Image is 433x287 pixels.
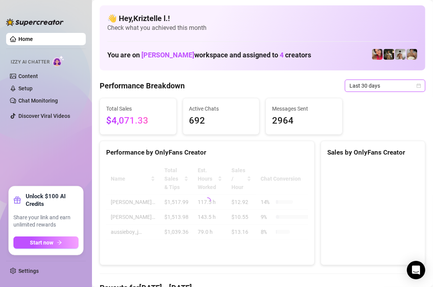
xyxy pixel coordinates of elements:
img: logo-BBDzfeDw.svg [6,18,64,26]
span: Active Chats [189,104,253,113]
h4: Performance Breakdown [100,80,185,91]
a: Setup [18,85,33,91]
button: Start nowarrow-right [13,236,79,249]
a: Content [18,73,38,79]
span: Share your link and earn unlimited rewards [13,214,79,229]
span: Izzy AI Chatter [11,59,49,66]
a: Discover Viral Videos [18,113,70,119]
span: arrow-right [57,240,62,245]
span: $4,071.33 [106,114,170,128]
span: Total Sales [106,104,170,113]
span: 2964 [272,114,336,128]
strong: Unlock $100 AI Credits [26,192,79,208]
div: Open Intercom Messenger [407,261,425,279]
img: aussieboy_j [395,49,406,60]
img: AI Chatter [52,55,64,67]
div: Sales by OnlyFans Creator [327,147,419,158]
span: Messages Sent [272,104,336,113]
div: Performance by OnlyFans Creator [106,147,308,158]
span: gift [13,196,21,204]
h1: You are on workspace and assigned to creators [107,51,311,59]
span: Start now [30,240,54,246]
span: [PERSON_NAME] [141,51,194,59]
img: Tony [384,49,394,60]
a: Settings [18,268,39,274]
span: Last 30 days [349,80,421,91]
img: Aussieboy_jfree [407,49,417,60]
h4: 👋 Hey, Kriztelle l. ! [107,13,418,24]
span: loading [203,197,211,205]
span: calendar [417,83,421,88]
a: Chat Monitoring [18,98,58,104]
a: Home [18,36,33,42]
img: Vanessa [372,49,383,60]
span: 4 [280,51,284,59]
span: 692 [189,114,253,128]
span: Check what you achieved this month [107,24,418,32]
